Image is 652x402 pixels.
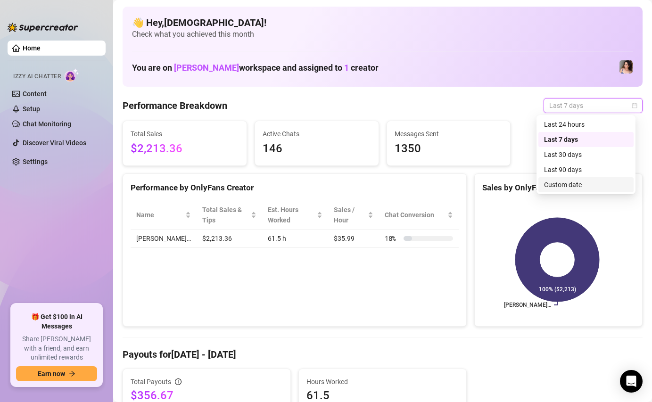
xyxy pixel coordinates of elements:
[334,205,366,225] span: Sales / Hour
[132,63,379,73] h1: You are on workspace and assigned to creator
[16,335,97,362] span: Share [PERSON_NAME] with a friend, and earn unlimited rewards
[16,312,97,331] span: 🎁 Get $100 in AI Messages
[175,378,182,385] span: info-circle
[344,63,349,73] span: 1
[131,201,197,230] th: Name
[23,44,41,52] a: Home
[263,129,371,139] span: Active Chats
[306,377,459,387] span: Hours Worked
[16,366,97,381] button: Earn nowarrow-right
[385,233,400,244] span: 18 %
[8,23,78,32] img: logo-BBDzfeDw.svg
[538,117,634,132] div: Last 24 hours
[544,149,628,160] div: Last 30 days
[174,63,239,73] span: [PERSON_NAME]
[482,181,635,194] div: Sales by OnlyFans Creator
[69,370,75,377] span: arrow-right
[131,140,239,158] span: $2,213.36
[23,139,86,147] a: Discover Viral Videos
[202,205,249,225] span: Total Sales & Tips
[23,158,48,165] a: Settings
[132,16,633,29] h4: 👋 Hey, [DEMOGRAPHIC_DATA] !
[379,201,459,230] th: Chat Conversion
[538,162,634,177] div: Last 90 days
[197,230,262,248] td: $2,213.36
[544,134,628,145] div: Last 7 days
[328,230,379,248] td: $35.99
[131,377,171,387] span: Total Payouts
[136,210,183,220] span: Name
[263,140,371,158] span: 146
[262,230,328,248] td: 61.5 h
[197,201,262,230] th: Total Sales & Tips
[131,129,239,139] span: Total Sales
[544,119,628,130] div: Last 24 hours
[538,147,634,162] div: Last 30 days
[544,180,628,190] div: Custom date
[538,177,634,192] div: Custom date
[544,164,628,175] div: Last 90 days
[268,205,315,225] div: Est. Hours Worked
[123,348,643,361] h4: Payouts for [DATE] - [DATE]
[123,99,227,112] h4: Performance Breakdown
[620,370,643,393] div: Open Intercom Messenger
[131,230,197,248] td: [PERSON_NAME]…
[23,90,47,98] a: Content
[538,132,634,147] div: Last 7 days
[328,201,379,230] th: Sales / Hour
[385,210,446,220] span: Chat Conversion
[395,140,503,158] span: 1350
[23,105,40,113] a: Setup
[632,103,637,108] span: calendar
[619,60,633,74] img: Lauren
[504,302,551,308] text: [PERSON_NAME]…
[131,181,459,194] div: Performance by OnlyFans Creator
[395,129,503,139] span: Messages Sent
[13,72,61,81] span: Izzy AI Chatter
[65,68,79,82] img: AI Chatter
[38,370,65,377] span: Earn now
[23,120,71,128] a: Chat Monitoring
[132,29,633,40] span: Check what you achieved this month
[549,98,637,113] span: Last 7 days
